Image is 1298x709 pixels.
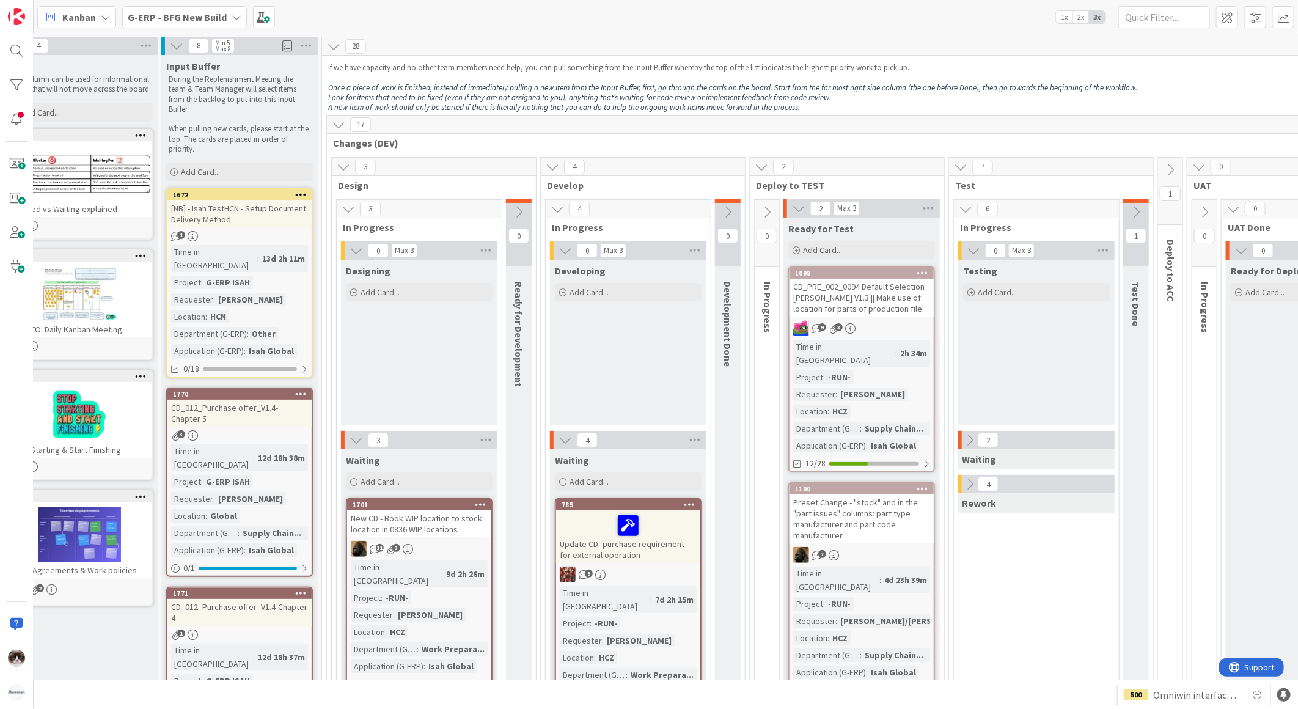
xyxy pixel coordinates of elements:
span: Develop [547,179,730,191]
div: 785 [556,499,700,510]
span: : [823,370,825,384]
span: 2 [773,160,794,174]
span: 3 [355,160,376,174]
span: 0/29 [363,678,379,691]
span: 0 [1253,243,1274,258]
span: In Progress [960,221,1104,233]
span: 3 [392,544,400,552]
span: 0 [508,229,529,243]
span: Designing [346,265,391,277]
span: : [441,567,443,581]
span: 7 [818,550,826,558]
div: Requester [793,388,835,401]
span: : [238,526,240,540]
div: Location [793,405,827,418]
span: In Progress [343,221,486,233]
span: Test [955,179,1138,191]
span: 4 [569,202,590,216]
div: HCZ [829,631,851,645]
div: Time in [GEOGRAPHIC_DATA] [560,586,650,613]
span: Design [338,179,521,191]
div: Supply Chain... [862,648,926,662]
div: HCZ [387,625,408,639]
div: Project [171,475,201,488]
span: : [860,422,862,435]
div: 12d 18h 37m [255,650,308,664]
div: JK [790,320,934,336]
div: Department (G-ERP) [560,668,626,681]
div: Preset Change - "stock" and in the "part issues" columns: part type manufacturer and part code ma... [790,494,934,543]
span: In Progress [1199,282,1211,333]
div: Time in [GEOGRAPHIC_DATA] [171,245,257,272]
div: -RUN- [592,617,620,630]
span: 17 [350,117,371,132]
span: Add Card... [361,476,400,487]
div: [PERSON_NAME] [604,634,675,647]
div: 1771 [167,588,312,599]
div: 1672 [167,189,312,200]
span: 0 [717,229,738,243]
div: Supply Chain... [862,422,926,435]
div: Location [560,651,594,664]
span: In Progress [761,282,774,333]
span: 0 [368,243,389,258]
div: Requester [793,614,835,628]
div: HOW TO: Daily Kanban Meeting [7,321,152,337]
div: 1701New CD - Book WIP location to stock location in 0836 WIP locations [347,499,491,537]
span: : [201,276,203,289]
span: : [626,668,628,681]
span: 28 [345,39,366,54]
div: Project [793,370,823,384]
span: In Progress [552,221,695,233]
span: Kanban [62,10,96,24]
div: Requester [171,293,213,306]
div: Department (G-ERP) [351,642,417,656]
span: 1 [177,630,185,637]
div: Work Prepara... [628,668,697,681]
span: Waiting [962,453,996,465]
span: : [424,659,425,673]
div: [PERSON_NAME] [215,492,286,505]
span: : [205,509,207,523]
span: Add Card... [803,244,842,255]
div: 890 [13,252,152,260]
span: 3 [835,323,843,331]
span: 0/18 [183,362,199,375]
div: JK [556,567,700,582]
div: [PERSON_NAME] [395,608,466,622]
div: 1701 [353,501,491,509]
span: Rework [962,497,996,509]
span: 0 / 1 [183,562,195,575]
div: G-ERP ISAH [203,276,253,289]
img: JK [793,320,809,336]
div: Update CD- purchase requirement for external operation [556,510,700,563]
div: 888 [13,372,152,381]
img: JK [560,567,576,582]
img: avatar [8,684,25,701]
div: 1771CD_012_Purchase offer_V1.4-Chapter 4 [167,588,312,626]
span: : [827,405,829,418]
div: Blocked vs Waiting explained [7,201,152,217]
span: 2 [978,433,999,447]
span: : [866,666,868,679]
span: : [594,651,596,664]
span: : [244,344,246,358]
p: During the Replenishment Meeting the team & Team Manager will select items from the backlog to pu... [169,75,310,114]
span: 1 [177,231,185,239]
span: : [602,634,604,647]
img: Kv [8,650,25,667]
span: Developing [555,265,606,277]
div: Location [793,631,827,645]
div: Isah Global [868,439,919,452]
b: G-ERP - BFG New Build [128,11,227,23]
span: : [257,252,259,265]
span: 4 [564,160,585,174]
span: 1 [1160,186,1181,201]
span: Deploy to TEST [756,179,929,191]
div: -RUN- [383,591,411,604]
span: Ready for Development [513,281,525,387]
span: 4 [978,477,999,491]
p: This column can be used for informational tickets that will not move across the board [9,75,150,95]
span: : [860,648,862,662]
div: Min 5 [215,40,230,46]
